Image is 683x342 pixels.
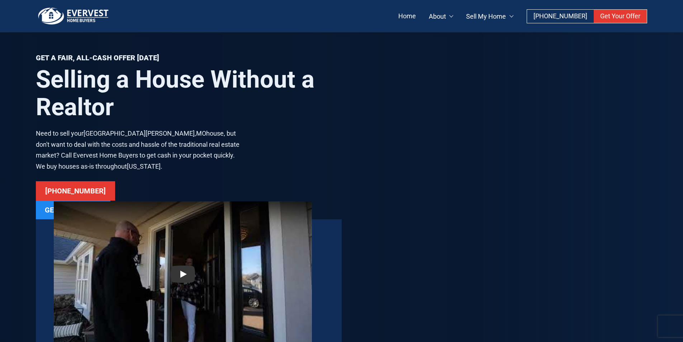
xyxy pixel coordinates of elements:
iframe: Chat Invitation [526,285,676,338]
a: [PHONE_NUMBER] [527,10,594,23]
a: Home [392,10,422,23]
p: Need to sell your , house, but don't want to deal with the costs and hassle of the traditional re... [36,128,239,172]
a: [PHONE_NUMBER] [36,181,115,201]
span: [GEOGRAPHIC_DATA][PERSON_NAME] [84,130,195,137]
a: Sell My Home [460,10,520,23]
a: Get Your Offer [36,201,110,219]
a: About [422,10,460,23]
img: logo.png [36,7,111,25]
span: [PHONE_NUMBER] [533,12,587,20]
p: Get a Fair, All-Cash Offer [DATE] [36,54,342,62]
a: Get Your Offer [594,10,647,23]
h1: Selling a House Without a Realtor [36,66,342,121]
span: [PHONE_NUMBER] [45,187,106,195]
span: MO [196,130,206,137]
span: [US_STATE] [127,163,161,170]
